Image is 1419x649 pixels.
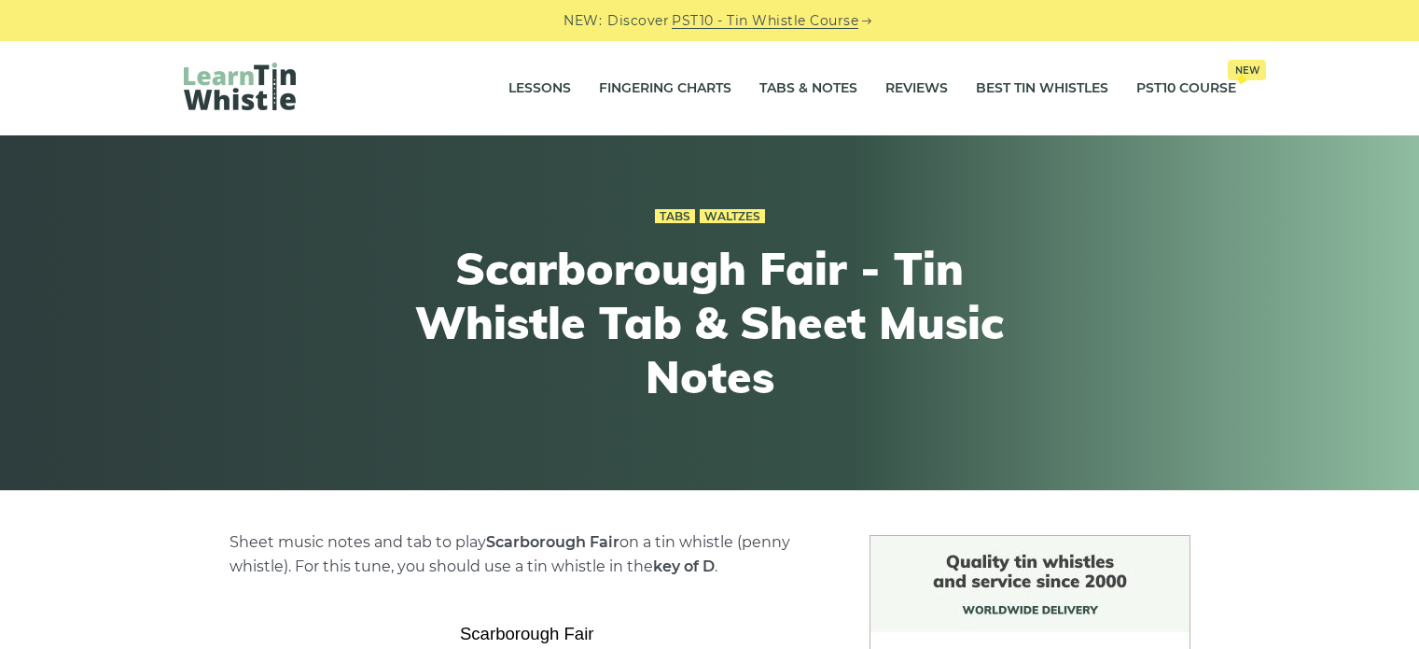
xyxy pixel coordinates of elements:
[508,65,571,112] a: Lessons
[653,557,715,575] strong: key of D
[976,65,1108,112] a: Best Tin Whistles
[700,209,765,224] a: Waltzes
[1228,60,1266,80] span: New
[184,63,296,110] img: LearnTinWhistle.com
[486,533,619,551] strong: Scarborough Fair
[230,530,825,579] p: Sheet music notes and tab to play on a tin whistle (penny whistle). For this tune, you should use...
[885,65,948,112] a: Reviews
[759,65,857,112] a: Tabs & Notes
[599,65,731,112] a: Fingering Charts
[367,242,1053,403] h1: Scarborough Fair - Tin Whistle Tab & Sheet Music Notes
[1136,65,1236,112] a: PST10 CourseNew
[655,209,695,224] a: Tabs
